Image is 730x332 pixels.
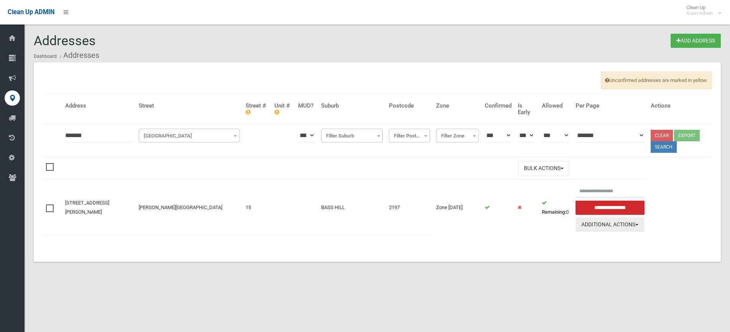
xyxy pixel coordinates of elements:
[318,180,386,236] td: BASS HILL
[686,10,713,16] small: Super Admin
[321,103,383,109] h4: Suburb
[576,103,645,109] h4: Per Page
[139,103,240,109] h4: Street
[389,129,430,142] span: Filter Postcode
[274,103,292,115] h4: Unit #
[386,180,433,236] td: 2197
[391,131,428,141] span: Filter Postcode
[674,130,700,141] button: Export
[65,103,133,109] h4: Address
[542,103,569,109] h4: Allowed
[8,8,54,16] span: Clean Up ADMIN
[576,218,645,232] button: Additional Actions
[139,129,240,142] span: Filter Street
[651,141,677,153] button: Search
[34,33,96,48] span: Addresses
[518,103,535,115] h4: Is Early
[601,72,712,89] span: Unconfirmed addresses are marked in yellow.
[436,129,479,142] span: Filter Zone
[518,161,569,175] button: Bulk Actions
[671,34,721,48] a: Add Address
[136,180,243,236] td: [PERSON_NAME][GEOGRAPHIC_DATA]
[34,54,57,59] a: Dashboard
[246,103,268,115] h4: Street #
[389,103,430,109] h4: Postcode
[298,103,315,109] h4: MUD?
[58,48,99,62] li: Addresses
[651,103,709,109] h4: Actions
[485,103,512,109] h4: Confirmed
[321,129,383,142] span: Filter Suburb
[65,200,109,215] a: [STREET_ADDRESS][PERSON_NAME]
[243,180,271,236] td: 15
[438,131,477,141] span: Filter Zone
[682,5,720,16] span: Clean Up
[539,180,573,236] td: 0
[323,131,381,141] span: Filter Suburb
[141,131,238,141] span: Filter Street
[433,180,482,236] td: Zone [DATE]
[436,103,479,109] h4: Zone
[542,209,566,215] strong: Remaining:
[651,130,673,141] a: Clear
